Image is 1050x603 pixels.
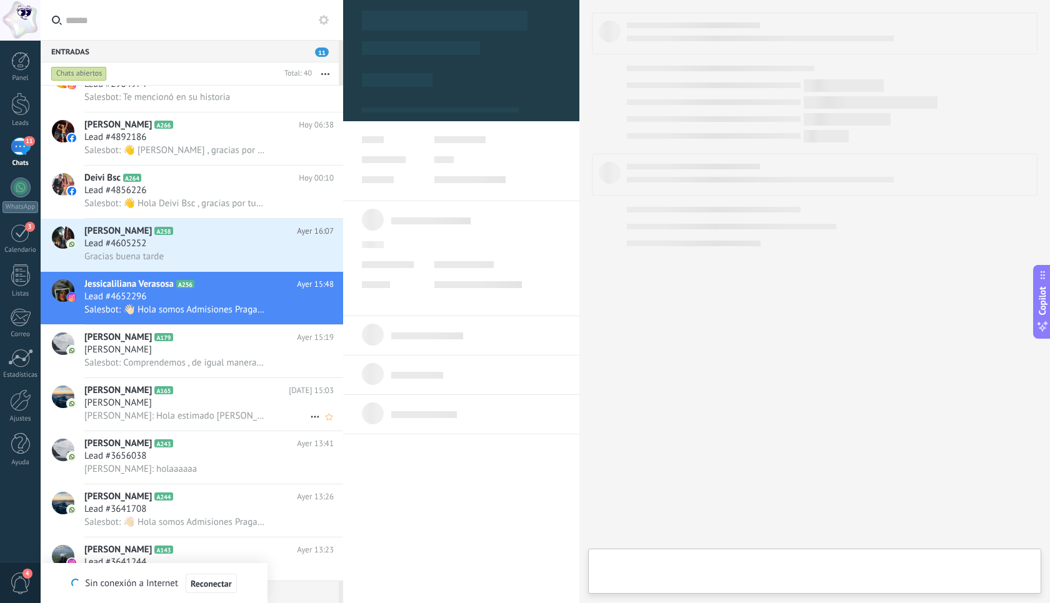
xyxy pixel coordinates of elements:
span: 11 [24,136,34,146]
div: Total: 40 [279,67,312,80]
span: A243 [154,439,172,447]
span: Salesbot: Te mencionó en su historia [84,91,230,103]
button: Reconectar [186,574,237,594]
button: Más [312,62,339,85]
img: icon [67,346,76,355]
span: Salesbot: 👋🏻 Hola somos Admisiones Praga gracias por tu mensaje. *Escribe 1️⃣ para ADMISIONES* *E... [84,516,265,528]
span: Ayer 15:48 [297,278,334,291]
span: [PERSON_NAME] [84,384,152,397]
span: A264 [123,174,141,182]
span: Lead #3641708 [84,503,146,516]
a: avatariconDeivi BscA264Hoy 00:10Lead #4856226Salesbot: 👋 Hola Deivi Bsc , gracias por tu comentar... [41,166,343,218]
span: [PERSON_NAME]: holaaaaaa [84,463,197,475]
div: Ajustes [2,415,39,423]
span: A143 [154,546,172,554]
span: 11 [315,47,329,57]
a: avataricon[PERSON_NAME]A243Ayer 13:41Lead #3656038[PERSON_NAME]: holaaaaaa [41,431,343,484]
span: Lead #4856226 [84,184,146,197]
span: [PERSON_NAME] [84,491,152,503]
a: avataricon[PERSON_NAME]A165[DATE] 15:03[PERSON_NAME][PERSON_NAME]: Hola estimado [PERSON_NAME] , ... [41,378,343,431]
span: Lead #4605252 [84,237,146,250]
a: avataricon[PERSON_NAME]A258Ayer 16:07Lead #4605252Gracias buena tarde [41,219,343,271]
div: Chats [2,159,39,167]
span: [PERSON_NAME] [84,331,152,344]
span: 4 [22,569,32,579]
span: Hoy 00:10 [299,172,334,184]
span: Lead #4892186 [84,131,146,144]
span: Gracias buena tarde [84,251,164,262]
div: Listas [2,290,39,298]
span: [PERSON_NAME] [84,437,152,450]
img: icon [67,240,76,249]
a: avataricon[PERSON_NAME]A143Ayer 13:23Lead #3641244Salesbot: 👋🏻 Hola somos Admisiones Praga gracia... [41,537,343,590]
span: Salesbot: 👋 [PERSON_NAME] , gracias por tu comentario, te atenderemos lo antes posible o si prefi... [84,144,265,156]
img: icon [67,293,76,302]
div: WhatsApp [2,201,38,213]
a: avataricon[PERSON_NAME]A244Ayer 13:26Lead #3641708Salesbot: 👋🏻 Hola somos Admisiones Praga gracia... [41,484,343,537]
span: Salesbot: 👋🏻 Hola somos Admisiones Praga gracias por tu mensaje. *Escribe 1️⃣ para ADMISIONES* *E... [84,304,265,316]
div: Ayuda [2,459,39,467]
span: Hoy 06:38 [299,119,334,131]
span: [PERSON_NAME] [84,119,152,131]
span: Salesbot: Comprendemos , de igual manera Praga agradece su interés en nuestra institución [84,357,265,369]
div: Calendario [2,246,39,254]
span: A179 [154,333,172,341]
a: avataricon[PERSON_NAME]A266Hoy 06:38Lead #4892186Salesbot: 👋 [PERSON_NAME] , gracias por tu comen... [41,112,343,165]
img: icon [67,134,76,142]
img: icon [67,399,76,408]
span: Ayer 13:41 [297,437,334,450]
img: icon [67,452,76,461]
span: [DATE] 15:03 [289,384,334,397]
span: Ayer 13:23 [297,544,334,556]
span: Ayer 15:19 [297,331,334,344]
div: Correo [2,331,39,339]
div: Sin conexión a Internet [71,573,236,594]
div: Estadísticas [2,371,39,379]
a: avatariconJessicaliliana VerasosaA256Ayer 15:48Lead #4652296Salesbot: 👋🏻 Hola somos Admisiones Pr... [41,272,343,324]
span: [PERSON_NAME] [84,544,152,556]
span: Jessicaliliana Verasosa [84,278,174,291]
span: A244 [154,492,172,501]
div: Panel [2,74,39,82]
img: icon [67,187,76,196]
span: Deivi Bsc [84,172,121,184]
span: A258 [154,227,172,235]
span: Copilot [1036,286,1049,315]
span: Ayer 13:26 [297,491,334,503]
span: Reconectar [191,579,232,588]
img: icon [67,506,76,514]
span: [PERSON_NAME]: Hola estimado [PERSON_NAME] , me gustaría conocer tu experiencia en nuestra comuni... [84,410,265,422]
span: A165 [154,386,172,394]
span: Lead #4652296 [84,291,146,303]
span: 3 [25,222,35,232]
div: Chats abiertos [51,66,107,81]
span: A256 [176,280,194,288]
span: [PERSON_NAME] [84,225,152,237]
span: Lead #3641244 [84,556,146,569]
a: avataricon[PERSON_NAME]A179Ayer 15:19[PERSON_NAME]Salesbot: Comprendemos , de igual manera Praga ... [41,325,343,377]
div: Leads [2,119,39,127]
span: [PERSON_NAME] [84,397,152,409]
span: Salesbot: 👋 Hola Deivi Bsc , gracias por tu comentario, te atenderemos lo antes posible o si pref... [84,197,265,209]
span: [PERSON_NAME] [84,344,152,356]
span: Lead #3656038 [84,450,146,462]
span: A266 [154,121,172,129]
span: Ayer 16:07 [297,225,334,237]
img: icon [67,559,76,567]
a: avatariconLead #2984974Salesbot: Te mencionó en su historia [41,59,343,112]
div: Entradas [41,40,339,62]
